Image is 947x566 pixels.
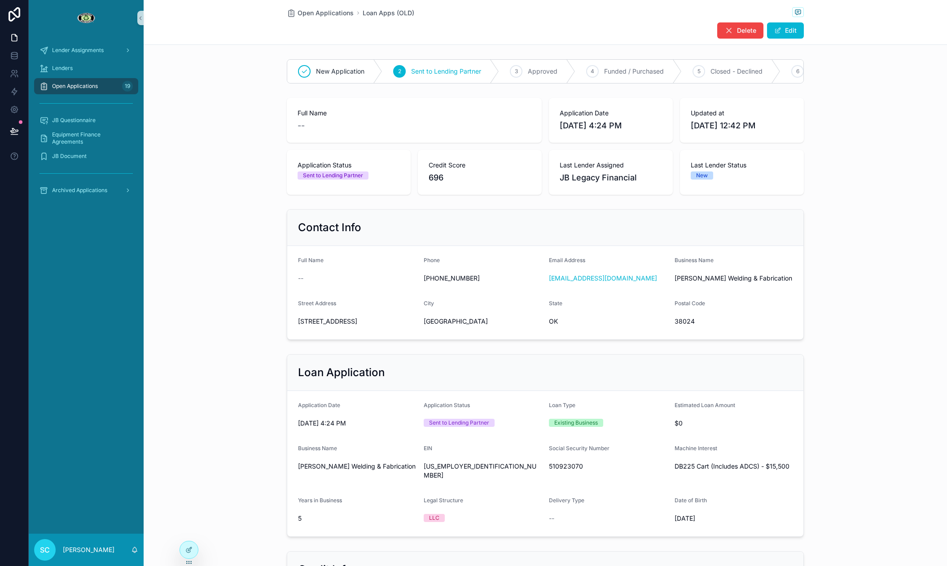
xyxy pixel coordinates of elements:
[429,161,531,170] span: Credit Score
[287,9,354,18] a: Open Applications
[398,68,401,75] span: 2
[424,497,463,504] span: Legal Structure
[549,257,585,263] span: Email Address
[549,317,667,326] span: OK
[298,109,531,118] span: Full Name
[52,47,104,54] span: Lender Assignments
[34,130,138,146] a: Equipment Finance Agreements
[298,317,417,326] span: [STREET_ADDRESS]
[363,9,414,18] a: Loan Apps (OLD)
[298,514,417,523] span: 5
[515,68,518,75] span: 3
[52,83,98,90] span: Open Applications
[298,274,303,283] span: --
[411,67,481,76] span: Sent to Lending Partner
[298,300,336,307] span: Street Address
[549,300,562,307] span: State
[697,68,701,75] span: 5
[298,220,361,235] h2: Contact Info
[675,402,735,408] span: Estimated Loan Amount
[675,274,793,283] span: [PERSON_NAME] Welding & Fabrication
[796,68,799,75] span: 6
[675,419,793,428] span: $0
[52,131,129,145] span: Equipment Finance Agreements
[298,365,385,380] h2: Loan Application
[691,119,793,132] span: [DATE] 12:42 PM
[549,445,609,452] span: Social Security Number
[710,67,763,76] span: Closed - Declined
[675,445,717,452] span: Machine Interest
[298,257,324,263] span: Full Name
[560,109,662,118] span: Application Date
[52,187,107,194] span: Archived Applications
[675,497,707,504] span: Date of Birth
[298,419,417,428] span: [DATE] 4:24 PM
[77,11,95,25] img: App logo
[691,161,793,170] span: Last Lender Status
[298,445,337,452] span: Business Name
[40,544,50,555] span: SC
[560,161,662,170] span: Last Lender Assigned
[298,9,354,18] span: Open Applications
[34,78,138,94] a: Open Applications19
[549,462,667,471] span: 510923070
[429,514,439,522] div: LLC
[429,171,531,184] span: 696
[34,148,138,164] a: JB Document
[554,419,598,427] div: Existing Business
[424,317,542,326] span: [GEOGRAPHIC_DATA]
[528,67,557,76] span: Approved
[767,22,804,39] button: Edit
[591,68,594,75] span: 4
[52,65,73,72] span: Lenders
[303,171,363,180] div: Sent to Lending Partner
[691,109,793,118] span: Updated at
[298,497,342,504] span: Years in Business
[717,22,763,39] button: Delete
[549,514,554,523] span: --
[34,112,138,128] a: JB Questionnaire
[298,402,340,408] span: Application Date
[675,300,705,307] span: Postal Code
[675,514,793,523] span: [DATE]
[560,171,662,184] span: JB Legacy Financial
[675,462,793,471] span: DB225 Cart (Includes ADCS) - $15,500
[675,257,714,263] span: Business Name
[52,117,96,124] span: JB Questionnaire
[52,153,87,160] span: JB Document
[549,274,657,283] a: [EMAIL_ADDRESS][DOMAIN_NAME]
[298,119,305,132] span: --
[424,257,440,263] span: Phone
[298,462,417,471] span: [PERSON_NAME] Welding & Fabrication
[34,42,138,58] a: Lender Assignments
[429,419,489,427] div: Sent to Lending Partner
[560,119,662,132] span: [DATE] 4:24 PM
[604,67,664,76] span: Funded / Purchased
[122,81,133,92] div: 19
[424,402,470,408] span: Application Status
[316,67,364,76] span: New Application
[424,445,432,452] span: EIN
[675,317,793,326] span: 38024
[549,497,584,504] span: Delivery Type
[29,36,144,210] div: scrollable content
[34,182,138,198] a: Archived Applications
[549,402,575,408] span: Loan Type
[424,462,542,480] span: [US_EMPLOYER_IDENTIFICATION_NUMBER]
[424,274,542,283] span: [PHONE_NUMBER]
[737,26,756,35] span: Delete
[424,300,434,307] span: City
[34,60,138,76] a: Lenders
[63,545,114,554] p: [PERSON_NAME]
[696,171,708,180] div: New
[298,161,400,170] span: Application Status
